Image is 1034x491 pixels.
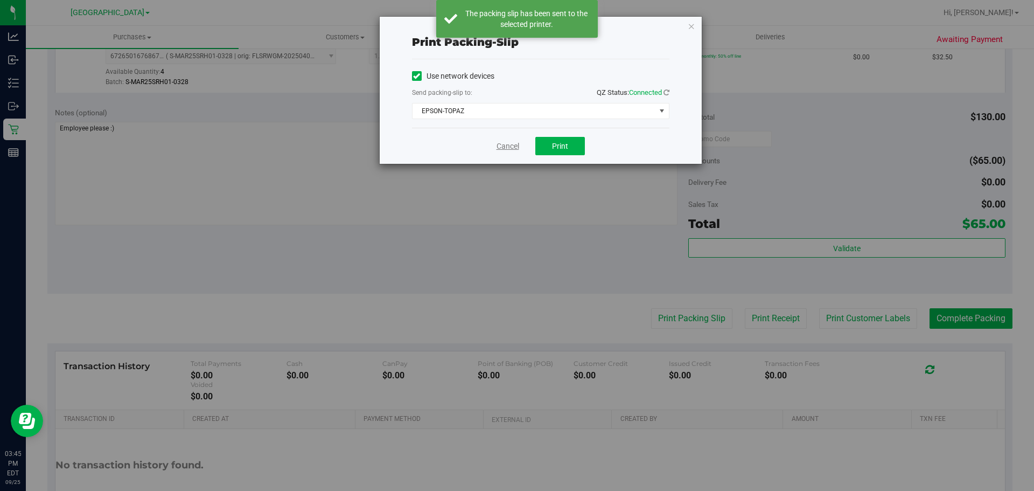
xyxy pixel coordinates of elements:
span: Connected [629,88,662,96]
iframe: Resource center [11,405,43,437]
span: QZ Status: [597,88,669,96]
span: Print packing-slip [412,36,519,49]
span: EPSON-TOPAZ [413,103,655,119]
span: Print [552,142,568,150]
label: Use network devices [412,71,494,82]
span: select [655,103,668,119]
button: Print [535,137,585,155]
label: Send packing-slip to: [412,88,472,98]
div: The packing slip has been sent to the selected printer. [463,8,590,30]
a: Cancel [497,141,519,152]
